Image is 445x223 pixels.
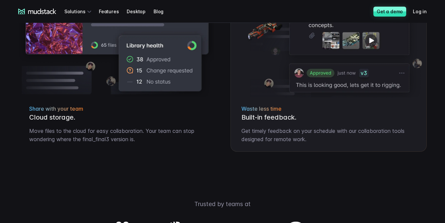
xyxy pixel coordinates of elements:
div: Solutions [64,5,94,18]
span: Job title [111,28,129,33]
a: mudstack logo [18,9,56,15]
input: Work with outsourced artists? [2,120,6,125]
a: Log in [413,5,435,18]
h3: Built-in feedback. [241,113,416,122]
a: Desktop [127,5,154,18]
span: Share with your team [29,105,83,112]
span: Work with outsourced artists? [8,120,77,126]
a: Blog [154,5,171,18]
a: Get a demo [373,7,406,17]
span: Art team size [111,55,142,60]
a: Features [99,5,127,18]
p: Move files to the cloud for easy collaboration. Your team can stop wondering where the final_fina... [29,127,204,143]
p: Get timely feedback on your schedule with our collaboration tools designed for remote work. [241,127,416,143]
span: Waste less time [241,105,282,112]
span: Last name [111,0,136,6]
h3: Cloud storage. [29,113,204,122]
